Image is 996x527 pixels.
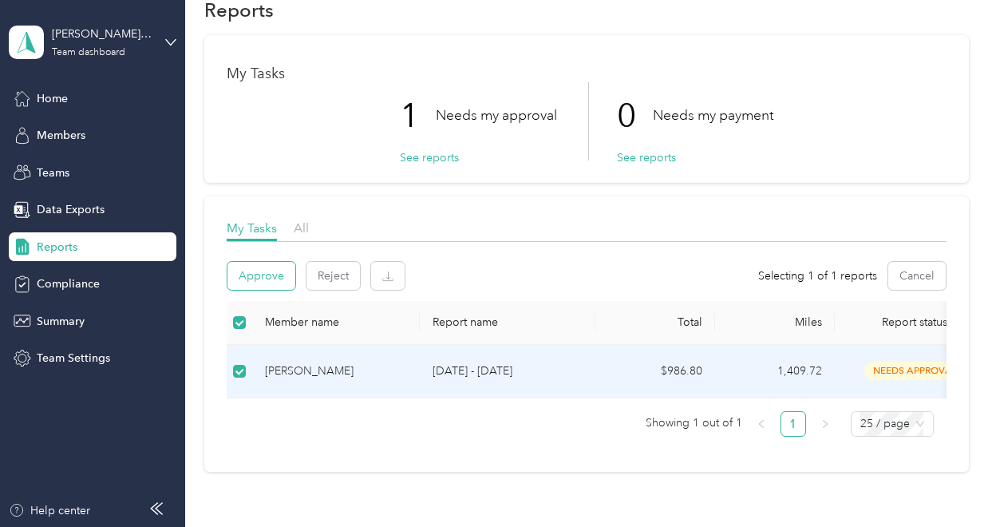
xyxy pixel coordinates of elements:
[52,26,152,42] div: [PERSON_NAME] Teams
[749,411,774,437] button: left
[37,239,77,256] span: Reports
[851,411,934,437] div: Page Size
[728,315,822,329] div: Miles
[848,315,982,329] span: Report status
[820,419,830,429] span: right
[400,82,436,149] p: 1
[294,220,309,236] span: All
[812,411,838,437] li: Next Page
[265,363,407,380] div: [PERSON_NAME]
[37,275,100,292] span: Compliance
[37,201,105,218] span: Data Exports
[37,350,110,367] span: Team Settings
[781,412,805,436] a: 1
[436,105,557,125] p: Needs my approval
[420,301,595,345] th: Report name
[37,90,68,107] span: Home
[9,502,90,519] button: Help center
[888,262,946,290] button: Cancel
[227,65,946,82] h1: My Tasks
[227,262,295,290] button: Approve
[37,313,85,330] span: Summary
[715,345,835,398] td: 1,409.72
[617,149,676,166] button: See reports
[306,262,360,290] button: Reject
[265,315,407,329] div: Member name
[52,48,125,57] div: Team dashboard
[758,267,877,284] span: Selecting 1 of 1 reports
[227,220,277,236] span: My Tasks
[653,105,773,125] p: Needs my payment
[646,411,742,435] span: Showing 1 out of 1
[757,419,766,429] span: left
[433,363,583,380] p: [DATE] - [DATE]
[204,2,274,18] h1: Reports
[608,315,702,329] div: Total
[907,438,996,527] iframe: Everlance-gr Chat Button Frame
[37,164,69,181] span: Teams
[595,345,715,398] td: $986.80
[252,301,420,345] th: Member name
[749,411,774,437] li: Previous Page
[400,149,459,166] button: See reports
[812,411,838,437] button: right
[37,127,85,144] span: Members
[781,411,806,437] li: 1
[617,82,653,149] p: 0
[860,412,924,436] span: 25 / page
[864,362,965,380] span: needs approval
